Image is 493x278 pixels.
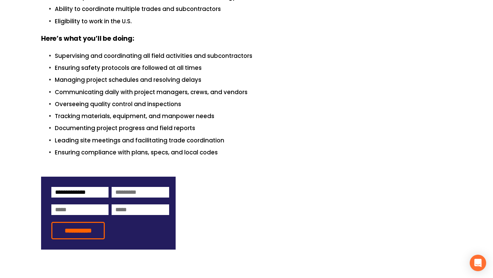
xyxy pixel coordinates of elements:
[55,88,452,97] p: Communicating daily with project managers, crews, and vendors
[55,124,452,133] p: Documenting project progress and field reports
[55,112,452,121] p: Tracking materials, equipment, and manpower needs
[55,51,452,61] p: Supervising and coordinating all field activities and subcontractors
[55,17,452,26] p: Eligibility to work in the U.S.
[55,148,452,157] p: Ensuring compliance with plans, specs, and local codes
[41,34,134,43] strong: Here’s what you’ll be doing:
[55,63,452,73] p: Ensuring safety protocols are followed at all times
[55,4,452,14] p: Ability to coordinate multiple trades and subcontractors
[55,75,452,85] p: Managing project schedules and resolving delays
[470,255,486,271] div: Open Intercom Messenger
[55,136,452,145] p: Leading site meetings and facilitating trade coordination
[55,100,452,109] p: Overseeing quality control and inspections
